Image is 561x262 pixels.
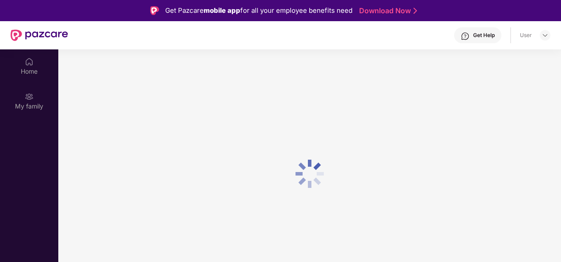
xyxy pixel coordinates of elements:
img: svg+xml;base64,PHN2ZyBpZD0iSG9tZSIgeG1sbnM9Imh0dHA6Ly93d3cudzMub3JnLzIwMDAvc3ZnIiB3aWR0aD0iMjAiIG... [25,57,34,66]
a: Download Now [359,6,414,15]
img: Stroke [413,6,417,15]
img: New Pazcare Logo [11,30,68,41]
img: Logo [150,6,159,15]
div: Get Help [473,32,495,39]
div: User [520,32,532,39]
div: Get Pazcare for all your employee benefits need [165,5,353,16]
img: svg+xml;base64,PHN2ZyBpZD0iRHJvcGRvd24tMzJ4MzIiIHhtbG5zPSJodHRwOi8vd3d3LnczLm9yZy8yMDAwL3N2ZyIgd2... [542,32,549,39]
img: svg+xml;base64,PHN2ZyB3aWR0aD0iMjAiIGhlaWdodD0iMjAiIHZpZXdCb3g9IjAgMCAyMCAyMCIgZmlsbD0ibm9uZSIgeG... [25,92,34,101]
strong: mobile app [204,6,240,15]
img: svg+xml;base64,PHN2ZyBpZD0iSGVscC0zMngzMiIgeG1sbnM9Imh0dHA6Ly93d3cudzMub3JnLzIwMDAvc3ZnIiB3aWR0aD... [461,32,470,41]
